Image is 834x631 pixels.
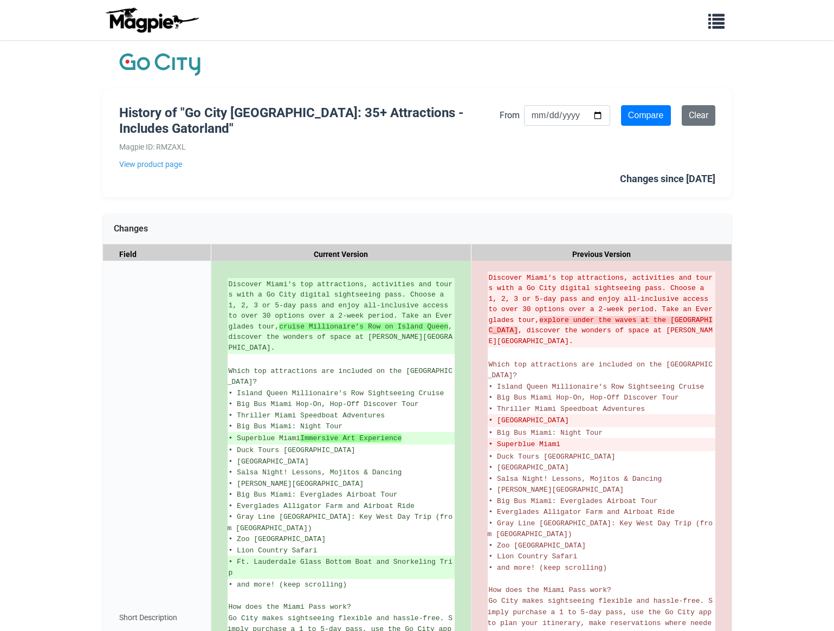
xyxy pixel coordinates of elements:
span: • Salsa Night! Lessons, Mojitos & Dancing [229,468,402,477]
span: • Gray Line [GEOGRAPHIC_DATA]: Key West Day Trip (from [GEOGRAPHIC_DATA]) [228,513,452,532]
a: View product page [119,158,500,170]
strong: explore under the waves at the [GEOGRAPHIC_DATA] [489,316,713,335]
span: • Big Bus Miami Hop-On, Hop-Off Discover Tour [489,394,679,402]
span: • Gray Line [GEOGRAPHIC_DATA]: Key West Day Trip (from [GEOGRAPHIC_DATA]) [488,519,713,539]
span: • Big Bus Miami: Night Tour [229,422,343,430]
span: • [PERSON_NAME][GEOGRAPHIC_DATA] [229,480,364,488]
span: Which top attractions are included on the [GEOGRAPHIC_DATA]? [228,367,452,387]
span: • and more! (keep scrolling) [229,581,347,589]
del: • [GEOGRAPHIC_DATA] [489,415,714,426]
div: Changes since [DATE] [620,171,715,187]
span: • Salsa Night! Lessons, Mojitos & Dancing [489,475,662,483]
div: Current Version [211,244,471,265]
span: • [GEOGRAPHIC_DATA] [229,458,309,466]
input: Compare [621,105,671,126]
span: • Thriller Miami Speedboat Adventures [229,411,385,420]
strong: Immersive Art Experience [300,434,402,442]
span: • [PERSON_NAME][GEOGRAPHIC_DATA] [489,486,624,494]
span: • Everglades Alligator Farm and Airboat Ride [229,502,415,510]
span: • Duck Tours [GEOGRAPHIC_DATA] [229,446,355,454]
span: Which top attractions are included on the [GEOGRAPHIC_DATA]? [488,360,713,380]
div: Changes [103,214,732,244]
ins: Discover Miami's top attractions, activities and tours with a Go City digital sightseeing pass. C... [229,279,454,353]
div: Field [103,244,211,265]
a: Clear [682,105,715,126]
span: • Lion Country Safari [229,546,318,555]
span: • Thriller Miami Speedboat Adventures [489,405,645,413]
span: • Zoo [GEOGRAPHIC_DATA] [489,542,586,550]
label: From [500,108,520,123]
h1: History of "Go City [GEOGRAPHIC_DATA]: 35+ Attractions - Includes Gatorland" [119,105,500,137]
span: • Island Queen Millionaire's Row Sightseeing Cruise [489,383,704,391]
span: • Big Bus Miami Hop-On, Hop-Off Discover Tour [229,400,419,408]
ins: • Superblue Miami [229,433,454,444]
span: • Duck Tours [GEOGRAPHIC_DATA] [489,453,616,461]
strong: cruise Millionaire’s Row on Island Queen [279,323,448,331]
span: • [GEOGRAPHIC_DATA] [489,463,569,472]
span: • Lion Country Safari [489,552,578,561]
div: Previous Version [471,244,732,265]
img: Company Logo [119,51,201,78]
del: • Superblue Miami [489,439,714,450]
del: Discover Miami's top attractions, activities and tours with a Go City digital sightseeing pass. C... [489,273,714,347]
span: • Everglades Alligator Farm and Airboat Ride [489,508,675,516]
span: How does the Miami Pass work? [489,586,611,594]
span: • Big Bus Miami: Everglades Airboat Tour [229,491,398,499]
span: • Island Queen Millionaire's Row Sightseeing Cruise [229,389,444,397]
span: • Big Bus Miami: Night Tour [489,429,603,437]
span: How does the Miami Pass work? [229,603,351,611]
img: logo-ab69f6fb50320c5b225c76a69d11143b.png [103,7,201,33]
span: • and more! (keep scrolling) [489,564,607,572]
ins: • Ft. Lauderdale Glass Bottom Boat and Snorkeling Trip [229,557,454,578]
span: • Zoo [GEOGRAPHIC_DATA] [229,535,326,543]
span: • Big Bus Miami: Everglades Airboat Tour [489,497,658,505]
div: Magpie ID: RMZAXL [119,141,500,153]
